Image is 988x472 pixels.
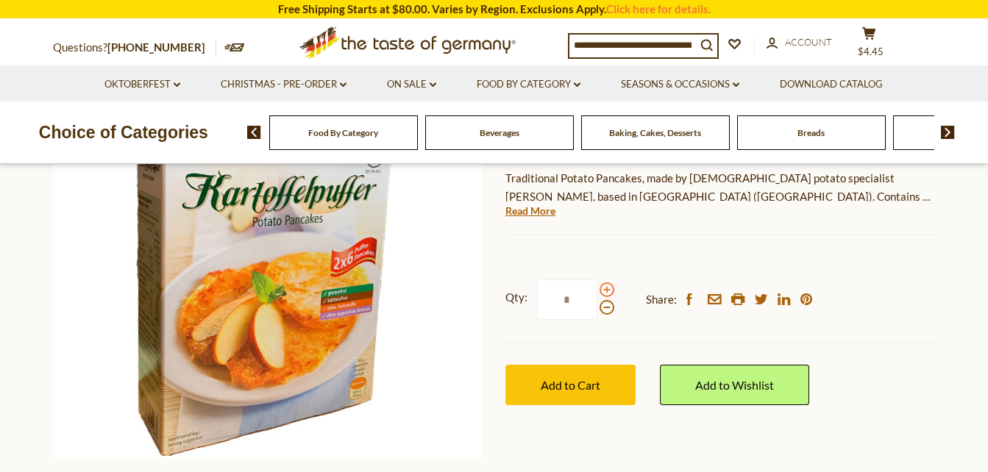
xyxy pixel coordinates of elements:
[477,76,580,93] a: Food By Category
[53,29,483,459] img: Werners Saxon Potato Pancake Mix, 12 pc.
[621,76,739,93] a: Seasons & Occasions
[104,76,180,93] a: Oktoberfest
[847,26,892,63] button: $4.45
[53,38,216,57] p: Questions?
[247,126,261,139] img: previous arrow
[221,76,346,93] a: Christmas - PRE-ORDER
[505,169,936,206] p: Traditional Potato Pancakes, made by [DEMOGRAPHIC_DATA] potato specialist [PERSON_NAME], based in...
[537,279,597,320] input: Qty:
[767,35,832,51] a: Account
[505,365,636,405] button: Add to Cart
[541,378,600,392] span: Add to Cart
[505,204,555,218] a: Read More
[480,127,519,138] a: Beverages
[785,36,832,48] span: Account
[646,290,677,309] span: Share:
[780,76,883,93] a: Download Catalog
[941,126,955,139] img: next arrow
[505,288,527,307] strong: Qty:
[858,46,884,57] span: $4.45
[797,127,825,138] a: Breads
[606,2,711,15] a: Click here for details.
[308,127,378,138] a: Food By Category
[609,127,701,138] a: Baking, Cakes, Desserts
[387,76,436,93] a: On Sale
[660,365,809,405] a: Add to Wishlist
[107,40,205,54] a: [PHONE_NUMBER]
